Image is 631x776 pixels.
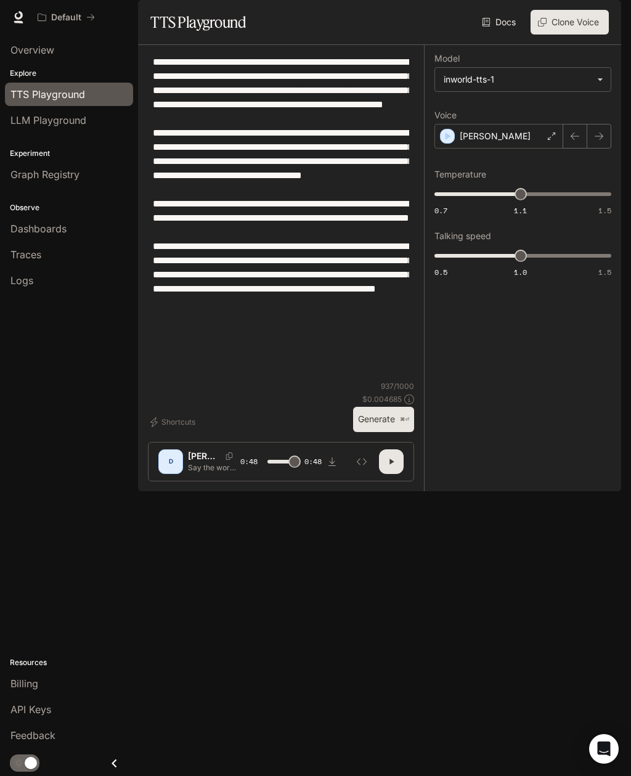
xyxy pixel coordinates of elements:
p: Temperature [434,170,486,179]
button: Clone Voice [531,10,609,35]
button: Generate⌘⏎ [353,407,414,432]
div: Open Intercom Messenger [589,734,619,764]
p: Say the word “politics” to most engineers and watch their face scrunch up like they just bit into... [188,462,240,473]
span: 0.7 [434,205,447,216]
p: Voice [434,111,457,120]
div: inworld-tts-1 [444,73,591,86]
span: 0:48 [304,455,322,468]
div: inworld-tts-1 [435,68,611,91]
p: ⌘⏎ [400,416,409,423]
button: Copy Voice ID [221,452,238,460]
button: Download audio [320,449,344,474]
span: 1.5 [598,267,611,277]
span: 1.0 [514,267,527,277]
p: 937 / 1000 [381,381,414,391]
button: Shortcuts [148,412,200,432]
span: 0:48 [240,455,258,468]
span: 1.1 [514,205,527,216]
p: $ 0.004685 [362,394,402,404]
p: [PERSON_NAME] [460,130,531,142]
a: Docs [479,10,521,35]
button: Inspect [349,449,374,474]
p: Model [434,54,460,63]
p: Default [51,12,81,23]
h1: TTS Playground [150,10,246,35]
p: Talking speed [434,232,491,240]
p: [PERSON_NAME] [188,450,221,462]
span: 1.5 [598,205,611,216]
button: All workspaces [32,5,100,30]
span: 0.5 [434,267,447,277]
div: D [161,452,181,472]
